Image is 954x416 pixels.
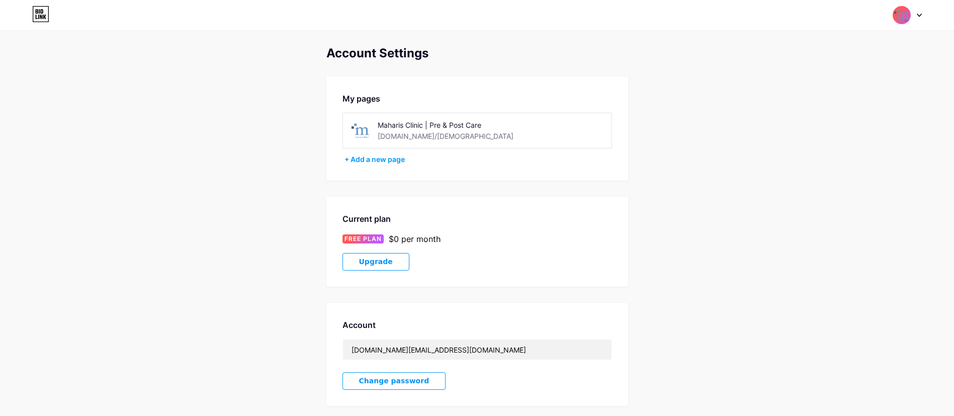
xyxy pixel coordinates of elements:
div: My pages [342,93,612,105]
button: Upgrade [342,253,409,271]
div: Account Settings [326,46,628,60]
span: Upgrade [359,258,393,266]
img: prepostcaremaharis [892,6,911,25]
div: Current plan [342,213,612,225]
span: FREE PLAN [344,234,382,243]
img: prepostcaremaharis [349,119,372,142]
div: Maharis Clinic | Pre & Post Care [378,120,520,130]
div: + Add a new page [344,154,612,164]
div: [DOMAIN_NAME]/[DEMOGRAPHIC_DATA] [378,131,513,141]
button: Change password [342,372,446,390]
div: $0 per month [389,233,441,245]
input: Email [343,340,612,360]
div: Account [342,319,612,331]
span: Change password [359,377,429,385]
